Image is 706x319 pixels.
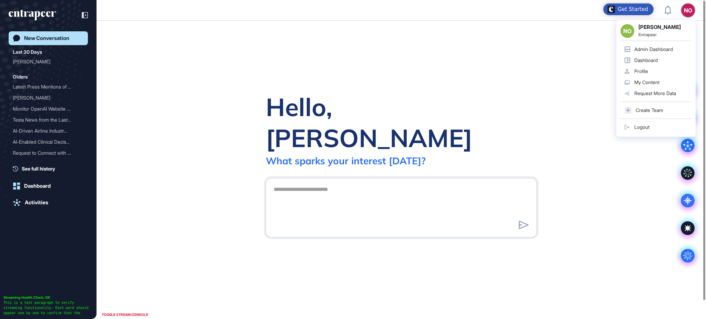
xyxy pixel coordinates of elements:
div: AI-Enabled Clinical Decis... [13,136,78,147]
img: launcher-image-alternative-text [607,6,615,13]
div: [PERSON_NAME] [13,92,78,103]
div: AI-Driven Airline Industr... [13,125,78,136]
div: Latest Press Mentions of OpenAI [13,81,84,92]
div: Dashboard [24,183,51,189]
div: New Conversation [24,35,69,41]
div: Curie [13,56,84,67]
div: Activities [25,199,48,206]
div: Reese [13,158,84,169]
a: New Conversation [9,31,88,45]
div: Get Started [618,6,648,13]
div: What sparks your interest [DATE]? [266,155,426,167]
div: [PERSON_NAME] [13,158,78,169]
div: Olders [13,73,28,81]
a: Activities [9,196,88,209]
div: Request to Connect with Curie [13,147,84,158]
button: NO [681,3,695,17]
div: Open Get Started checklist [603,3,654,15]
div: Tesla News from the Last ... [13,114,78,125]
span: See full history [22,165,55,172]
a: See full history [13,165,88,172]
div: Latest Press Mentions of ... [13,81,78,92]
div: Tesla News from the Last Two Weeks [13,114,84,125]
div: AI-Driven Airline Industry Updates [13,125,84,136]
div: Hello, [PERSON_NAME] [266,91,537,153]
div: TOGGLE STREAM CONSOLE [100,310,150,319]
div: Last 30 Days [13,48,42,56]
a: Dashboard [9,179,88,193]
div: entrapeer-logo [9,10,56,21]
div: AI-Enabled Clinical Decision Support Software for Infectious Disease Screening and AMR Program [13,136,84,147]
div: Monitor OpenAI Website Activity [13,103,84,114]
div: Request to Connect with C... [13,147,78,158]
div: Monitor OpenAI Website Ac... [13,103,78,114]
div: [PERSON_NAME] [13,56,78,67]
div: Reese [13,92,84,103]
